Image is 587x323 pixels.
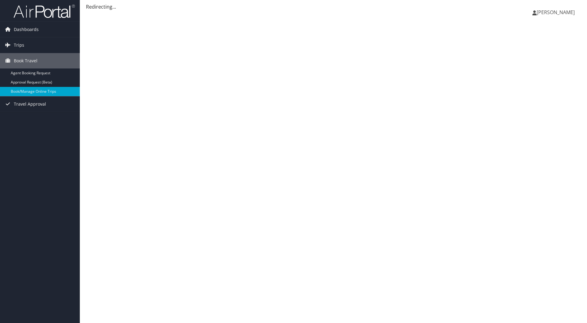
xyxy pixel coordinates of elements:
[86,3,581,10] div: Redirecting...
[14,4,75,18] img: airportal-logo.png
[14,37,24,53] span: Trips
[537,9,575,16] span: [PERSON_NAME]
[532,3,581,21] a: [PERSON_NAME]
[14,22,39,37] span: Dashboards
[14,53,37,68] span: Book Travel
[14,96,46,112] span: Travel Approval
